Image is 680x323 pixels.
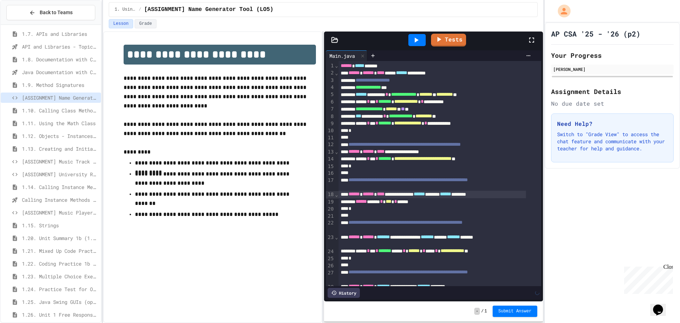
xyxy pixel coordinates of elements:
[498,308,532,314] span: Submit Answer
[326,248,335,255] div: 24
[22,107,98,114] span: 1.10. Calling Class Methods
[22,145,98,152] span: 1.13. Creating and Initializing Objects: Constructors
[326,134,335,141] div: 11
[326,141,335,148] div: 12
[326,156,335,163] div: 14
[493,306,537,317] button: Submit Answer
[481,308,484,314] span: /
[22,311,98,318] span: 1.26. Unit 1 Free Response Question (FRQ) Practice
[326,163,335,170] div: 15
[144,5,273,14] span: [ASSIGNMENT] Name Generator Tool (LO5)
[3,3,49,45] div: Chat with us now!Close
[326,177,335,191] div: 17
[326,99,335,106] div: 6
[650,295,673,316] iframe: chat widget
[326,52,358,60] div: Main.java
[326,170,335,177] div: 16
[326,91,335,98] div: 5
[431,34,466,46] a: Tests
[22,158,98,165] span: [ASSIGNMENT] Music Track Creator (LO4)
[6,5,95,20] button: Back to Teams
[335,192,338,197] span: Fold line
[326,62,335,69] div: 1
[22,81,98,89] span: 1.9. Method Signatures
[139,7,141,12] span: /
[22,234,98,242] span: 1.20. Unit Summary 1b (1.7-1.15)
[326,149,335,156] div: 13
[326,84,335,91] div: 4
[326,284,335,291] div: 28
[22,56,98,63] span: 1.8. Documentation with Comments and Preconditions
[22,183,98,191] span: 1.14. Calling Instance Methods
[553,66,671,72] div: [PERSON_NAME]
[474,308,480,315] span: -
[550,3,572,19] div: My Account
[335,63,338,68] span: Fold line
[326,269,335,284] div: 27
[109,19,133,28] button: Lesson
[326,127,335,134] div: 10
[328,288,360,298] div: History
[326,106,335,113] div: 7
[326,255,335,262] div: 25
[484,308,487,314] span: 1
[557,119,668,128] h3: Need Help?
[22,285,98,293] span: 1.24. Practice Test for Objects (1.12-1.14)
[22,209,98,216] span: [ASSIGNMENT] Music Player Debugger (LO3)
[135,19,157,28] button: Grade
[551,99,674,108] div: No due date set
[22,298,98,306] span: 1.25. Java Swing GUIs (optional)
[326,234,335,248] div: 23
[326,219,335,234] div: 22
[22,43,98,50] span: API and Libraries - Topic 1.7
[326,50,367,61] div: Main.java
[22,222,98,229] span: 1.15. Strings
[551,50,674,60] h2: Your Progress
[326,191,335,198] div: 18
[551,87,674,96] h2: Assignment Details
[22,30,98,38] span: 1.7. APIs and Libraries
[326,206,335,213] div: 20
[22,260,98,267] span: 1.22. Coding Practice 1b (1.7-1.15)
[335,284,338,290] span: Fold line
[22,171,98,178] span: [ASSIGNMENT] University Registration System (LO4)
[40,9,73,16] span: Back to Teams
[22,273,98,280] span: 1.23. Multiple Choice Exercises for Unit 1b (1.9-1.15)
[22,119,98,127] span: 1.11. Using the Math Class
[326,113,335,120] div: 8
[551,29,640,39] h1: AP CSA '25 - '26 (p2)
[22,68,98,76] span: Java Documentation with Comments - Topic 1.8
[22,247,98,255] span: 1.21. Mixed Up Code Practice 1b (1.7-1.15)
[557,131,668,152] p: Switch to "Grade View" to access the chat feature and communicate with your teacher for help and ...
[22,94,98,101] span: [ASSIGNMENT] Name Generator Tool (LO5)
[326,120,335,127] div: 9
[22,132,98,140] span: 1.12. Objects - Instances of Classes
[335,70,338,76] span: Fold line
[326,213,335,220] div: 21
[335,149,338,155] span: Fold line
[326,69,335,77] div: 2
[22,196,98,204] span: Calling Instance Methods - Topic 1.14
[326,199,335,206] div: 19
[335,234,338,240] span: Fold line
[326,77,335,84] div: 3
[115,7,136,12] span: 1. Using Objects and Methods
[621,264,673,294] iframe: chat widget
[326,262,335,269] div: 26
